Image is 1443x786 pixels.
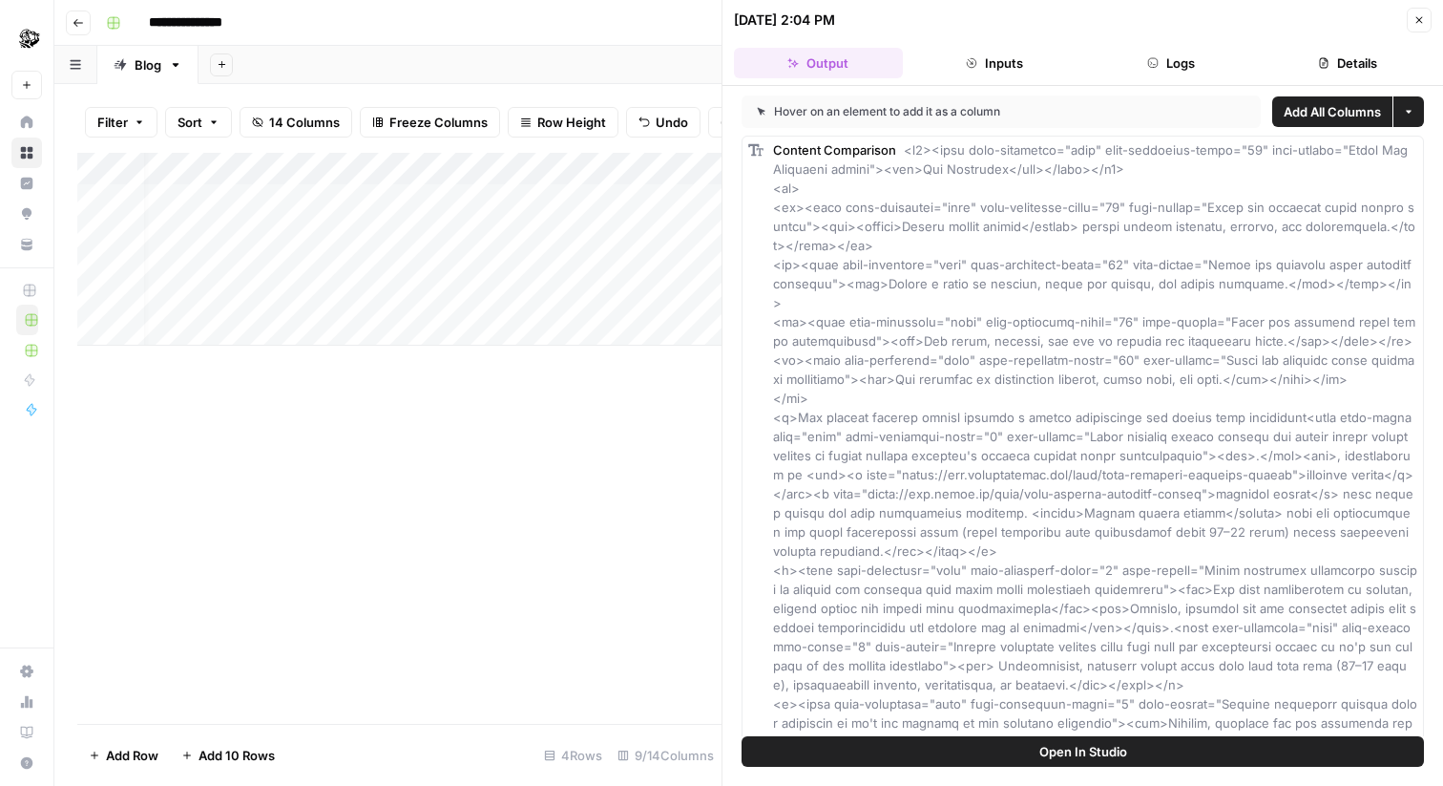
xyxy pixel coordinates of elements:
a: Usage [11,687,42,717]
button: 14 Columns [240,107,352,138]
span: Add All Columns [1284,102,1381,121]
img: ServiceTitan Logo [11,22,46,56]
button: Add Row [77,740,170,771]
div: 9/14 Columns [610,740,721,771]
a: Opportunities [11,199,42,229]
button: Undo [626,107,701,138]
div: 4 Rows [536,740,610,771]
div: Blog [135,55,161,74]
button: Logs [1087,48,1256,78]
span: Sort [178,113,202,132]
span: Add Row [106,746,158,765]
div: Hover on an element to add it as a column [757,103,1123,120]
a: Insights [11,168,42,199]
button: Row Height [508,107,618,138]
a: Settings [11,656,42,687]
span: Row Height [537,113,606,132]
button: Help + Support [11,748,42,778]
span: Content Comparison [773,142,896,158]
a: Learning Hub [11,717,42,748]
button: Output [734,48,903,78]
span: Freeze Columns [389,113,488,132]
button: Open In Studio [742,736,1424,767]
span: Add 10 Rows [199,746,275,765]
a: Browse [11,138,42,168]
button: Sort [165,107,232,138]
button: Filter [85,107,157,138]
div: [DATE] 2:04 PM [734,11,835,30]
button: Add 10 Rows [170,740,286,771]
button: Freeze Columns [360,107,500,138]
button: Details [1263,48,1432,78]
span: Filter [97,113,128,132]
button: Workspace: ServiceTitan [11,15,42,63]
a: Your Data [11,229,42,260]
button: Add All Columns [1272,96,1392,127]
a: Home [11,107,42,138]
span: Open In Studio [1039,742,1127,761]
span: 14 Columns [269,113,340,132]
button: Inputs [910,48,1079,78]
span: Undo [656,113,688,132]
a: Blog [97,46,199,84]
